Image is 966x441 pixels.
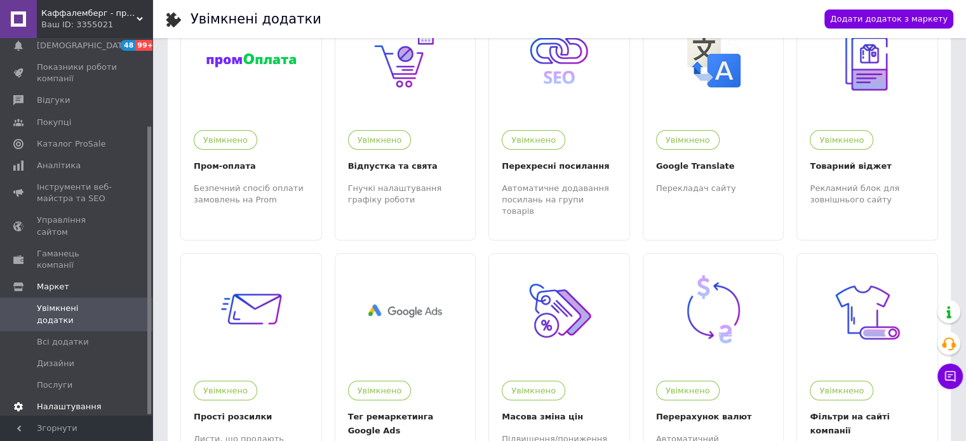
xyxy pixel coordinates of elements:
img: 184 [206,53,296,68]
span: Управління сайтом [37,214,117,237]
a: 4УвімкненоGoogle TranslateПерекладач сайту [643,3,784,227]
img: 95 [674,272,753,350]
span: Аналітика [37,160,81,171]
img: 59 [361,297,450,325]
span: [DEMOGRAPHIC_DATA] [37,40,131,51]
div: Увімкнено [810,130,873,150]
span: Всі додатки [37,336,89,348]
span: Каффалемберг - продукти з Європи [41,8,137,19]
img: 9 [520,22,598,100]
div: Увімкнено [656,130,720,150]
span: Налаштування [37,401,102,412]
div: Увімкнено [348,130,412,150]
span: Гаманець компанії [37,248,117,271]
div: Безпечний спосіб оплати замовлень на Prom [194,183,309,206]
img: 32 [828,22,906,100]
div: Увімкнено [810,381,873,400]
img: 4 [687,33,741,88]
div: Ваш ID: 3355021 [41,19,152,30]
span: Послуги [37,379,72,391]
span: Увімкнені додатки [37,303,117,326]
span: 48 [121,40,135,51]
div: Товарний віджет [810,159,925,173]
div: Перехресні посилання [502,159,617,173]
img: 92 [520,272,598,350]
span: Відгуки [37,95,70,106]
div: Тег ремаркетинга Google Ads [348,410,463,438]
a: 32УвімкненоТоварний віджетРекламний блок для зовнішнього сайту [797,3,937,227]
span: 99+ [135,40,156,51]
div: Рекламний блок для зовнішнього сайту [810,183,925,206]
img: 129 [828,272,906,350]
span: Каталог ProSale [37,138,105,150]
a: Додати додаток з маркету [824,10,953,29]
span: Показники роботи компанії [37,62,117,84]
span: Покупці [37,117,71,128]
div: Перекладач сайту [656,183,771,194]
div: Увімкнено [502,381,565,400]
div: Прості розсилки [194,410,309,424]
div: Увімкнено [656,381,720,400]
span: Інструменти веб-майстра та SEO [37,181,117,204]
div: Увімкнено [502,130,565,150]
img: 13 [366,22,444,100]
div: Автоматичне додавання посилань на групи товарів [502,183,617,218]
div: Відпустка та свята [348,159,463,173]
a: 13УвімкненоВідпустка та святаГнучкі налаштування графіку роботи [335,3,476,227]
div: Пром-оплата [194,159,309,173]
span: Маркет [37,281,69,293]
div: Масова зміна цін [502,410,617,424]
div: Перерахунок валют [656,410,771,424]
a: 9УвімкненоПерехресні посиланняАвтоматичне додавання посилань на групи товарів [489,3,629,227]
span: Дизайни [37,358,74,369]
div: Увімкнено [348,381,412,400]
img: 33 [212,272,290,350]
button: Чат з покупцем [937,364,963,389]
div: Google Translate [656,159,771,173]
a: 184УвімкненоПром-оплатаБезпечний спосіб оплати замовлень на Prom [181,3,321,227]
div: Увімкнено [194,130,257,150]
div: Фільтри на сайті компанії [810,410,925,438]
div: Гнучкі налаштування графіку роботи [348,183,463,206]
div: Увімкнені додатки [191,13,321,26]
div: Увімкнено [194,381,257,400]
